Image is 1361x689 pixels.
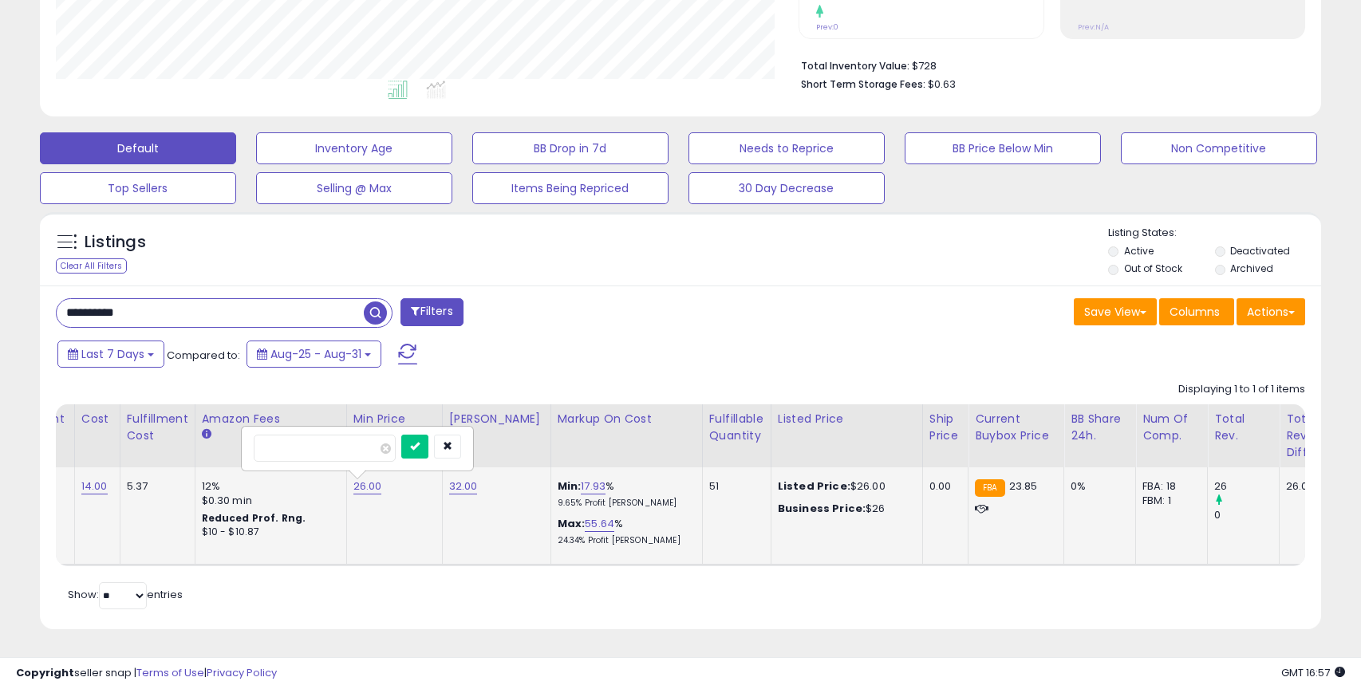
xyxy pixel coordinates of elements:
div: Fulfillment [3,411,68,427]
h5: Listings [85,231,146,254]
b: Max: [558,516,586,531]
span: 2025-09-8 16:57 GMT [1281,665,1345,680]
button: Non Competitive [1121,132,1317,164]
b: Min: [558,478,582,494]
button: Aug-25 - Aug-31 [247,341,381,368]
div: Ship Price [929,411,961,444]
div: Total Rev. Diff. [1286,411,1320,461]
div: Markup on Cost [558,411,696,427]
div: $26 [778,502,910,516]
button: Items Being Repriced [472,172,669,204]
div: Current Buybox Price [975,411,1057,444]
div: Min Price [353,411,436,427]
div: $10 - $10.87 [202,526,334,539]
a: 14.00 [81,478,108,494]
button: 30 Day Decrease [688,172,885,204]
button: Save View [1074,298,1157,325]
b: Business Price: [778,501,866,516]
small: Prev: N/A [1078,22,1109,32]
div: 0% [1071,479,1123,494]
div: BB Share 24h. [1071,411,1129,444]
button: Selling @ Max [256,172,452,204]
div: Fulfillable Quantity [709,411,764,444]
strong: Copyright [16,665,74,680]
div: seller snap | | [16,666,277,681]
a: Terms of Use [136,665,204,680]
button: Needs to Reprice [688,132,885,164]
a: 26.00 [353,478,382,494]
button: Filters [400,298,463,326]
div: 0.00 [929,479,956,494]
span: Aug-25 - Aug-31 [270,346,361,362]
b: Short Term Storage Fees: [801,77,925,91]
div: FBM: 1 [1142,494,1195,508]
button: Actions [1237,298,1305,325]
div: Clear All Filters [56,258,127,274]
div: Displaying 1 to 1 of 1 items [1178,382,1305,397]
div: Amazon Fees [202,411,340,427]
div: 26 [1214,479,1279,494]
p: 9.65% Profit [PERSON_NAME] [558,498,690,509]
span: $0.63 [928,77,956,92]
div: Fulfillment Cost [127,411,188,444]
b: Listed Price: [778,478,850,494]
button: Inventory Age [256,132,452,164]
b: Reduced Prof. Rng. [202,511,306,525]
div: $0.30 min [202,494,334,508]
div: 5.37 [127,479,183,494]
label: Archived [1230,262,1273,275]
label: Deactivated [1230,244,1290,258]
a: 17.93 [581,478,606,494]
div: FBA: 18 [1142,479,1195,494]
small: FBA [975,479,1004,497]
button: BB Drop in 7d [472,132,669,164]
p: 24.34% Profit [PERSON_NAME] [558,535,690,546]
div: Listed Price [778,411,916,427]
div: Total Rev. [1214,411,1272,444]
small: Amazon Fees. [202,427,211,442]
div: 51 [709,479,759,494]
div: 0 [1214,508,1279,522]
small: Prev: 0 [816,22,838,32]
div: % [558,479,690,509]
span: 23.85 [1009,478,1038,494]
div: 12% [202,479,334,494]
th: The percentage added to the cost of goods (COGS) that forms the calculator for Min & Max prices. [550,404,702,467]
button: Last 7 Days [57,341,164,368]
span: Columns [1170,304,1220,320]
label: Out of Stock [1124,262,1182,275]
li: $728 [801,55,1293,74]
button: Columns [1159,298,1234,325]
label: Active [1124,244,1154,258]
a: 32.00 [449,478,478,494]
div: Cost [81,411,113,427]
span: Show: entries [68,587,183,602]
b: Total Inventory Value: [801,59,909,73]
div: % [558,517,690,546]
div: Num of Comp. [1142,411,1201,444]
button: BB Price Below Min [905,132,1101,164]
button: Default [40,132,236,164]
div: [PERSON_NAME] [449,411,544,427]
div: $26.00 [778,479,910,494]
span: Compared to: [167,348,240,363]
p: Listing States: [1108,226,1321,241]
a: Privacy Policy [207,665,277,680]
button: Top Sellers [40,172,236,204]
div: 26.00 [1286,479,1315,494]
span: Last 7 Days [81,346,144,362]
a: 55.64 [585,516,614,532]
